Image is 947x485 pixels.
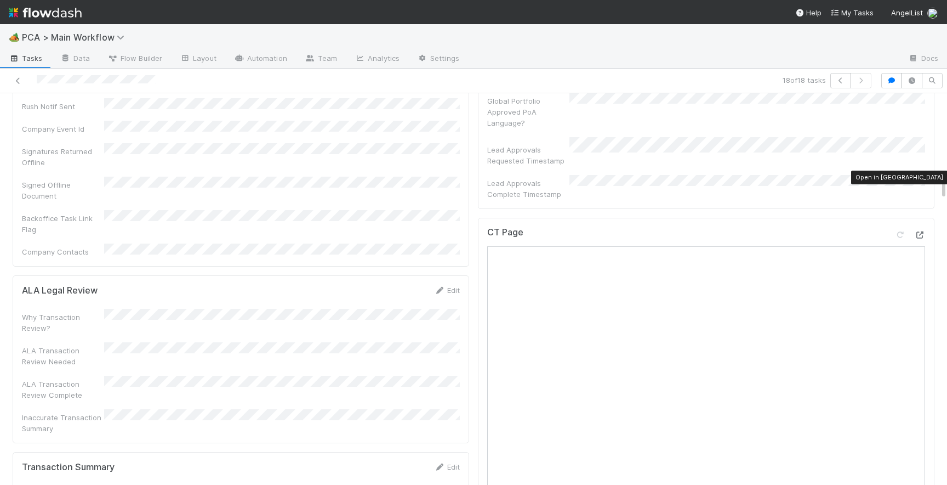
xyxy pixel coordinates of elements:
div: Why Transaction Review? [22,312,104,334]
a: Automation [225,50,296,68]
h5: CT Page [487,227,523,238]
img: avatar_ba0ef937-97b0-4cb1-a734-c46f876909ef.png [927,8,938,19]
a: Data [52,50,99,68]
span: My Tasks [830,8,874,17]
span: 🏕️ [9,32,20,42]
a: Layout [171,50,225,68]
div: Backoffice Task Link Flag [22,213,104,235]
div: Company Event Id [22,123,104,134]
div: Signed Offline Document [22,179,104,201]
a: Edit [434,286,460,295]
a: Team [296,50,346,68]
span: 18 of 18 tasks [783,75,826,86]
div: Company Contacts [22,246,104,257]
a: Analytics [346,50,408,68]
img: logo-inverted-e16ddd16eac7371096b0.svg [9,3,82,22]
div: Lead Approvals Requested Timestamp [487,144,569,166]
div: Rush Notif Sent [22,101,104,112]
a: Edit [434,463,460,471]
a: Flow Builder [99,50,171,68]
div: ALA Transaction Review Needed [22,345,104,367]
h5: Transaction Summary [22,462,115,473]
h5: ALA Legal Review [22,285,98,296]
span: Flow Builder [107,53,162,64]
div: Signatures Returned Offline [22,146,104,168]
a: Docs [899,50,947,68]
span: PCA > Main Workflow [22,32,130,43]
span: Tasks [9,53,43,64]
a: Settings [408,50,468,68]
div: Lead Approvals Complete Timestamp [487,178,569,200]
a: My Tasks [830,7,874,18]
span: AngelList [891,8,923,17]
div: ALA Transaction Review Complete [22,379,104,401]
div: Help [795,7,822,18]
div: Global Portfolio Approved PoA Language? [487,95,569,128]
div: Inaccurate Transaction Summary [22,412,104,434]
